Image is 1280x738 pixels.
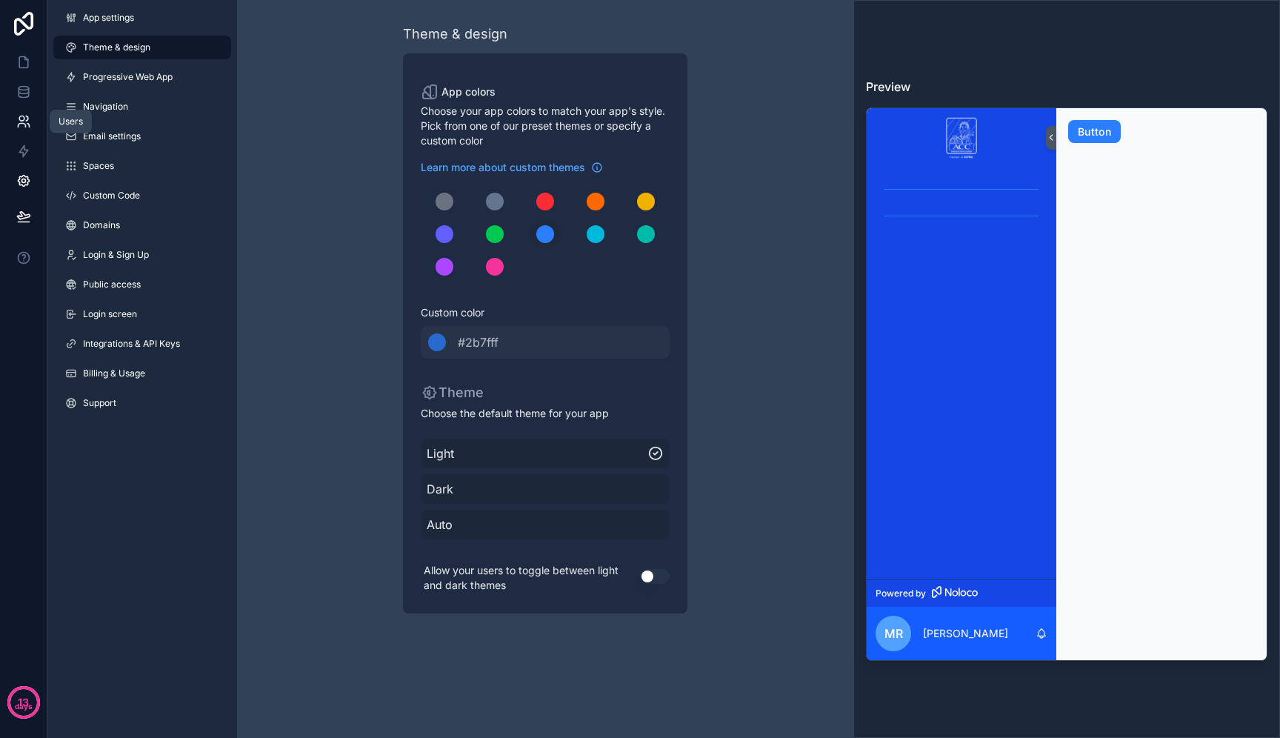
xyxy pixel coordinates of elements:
span: Choose the default theme for your app [421,406,670,421]
div: Theme & design [403,24,507,44]
a: Progressive Web App [53,65,231,89]
span: #2b7fff [458,333,499,351]
a: Powered by [867,579,1056,607]
button: Button [1068,120,1121,144]
span: Login screen [83,308,137,320]
a: Custom Code [53,184,231,207]
p: 13 [18,695,29,710]
p: Theme [421,382,484,403]
span: Learn more about custom themes [421,160,585,175]
a: App settings [53,6,231,30]
span: Powered by [876,588,926,599]
p: [PERSON_NAME] [923,626,1008,641]
span: App colors [441,84,496,99]
div: Users [59,116,83,127]
span: Public access [83,279,141,290]
span: Theme & design [83,41,150,53]
a: Billing & Usage [53,362,231,385]
span: Support [83,397,116,409]
span: Light [427,445,647,462]
a: Learn more about custom themes [421,160,603,175]
span: App settings [83,12,134,24]
span: MR [884,625,903,642]
span: Choose your app colors to match your app's style. Pick from one of our preset themes or specify a... [421,104,670,148]
p: Allow your users to toggle between light and dark themes [421,560,640,596]
a: Integrations & API Keys [53,332,231,356]
a: Email settings [53,124,231,148]
span: Domains [83,219,120,231]
span: Progressive Web App [83,71,173,83]
span: Dark [427,480,664,498]
a: Domains [53,213,231,237]
span: Integrations & API Keys [83,338,180,350]
span: Login & Sign Up [83,249,149,261]
span: Custom color [421,305,658,320]
a: Login & Sign Up [53,243,231,267]
p: days [15,701,33,713]
span: Spaces [83,160,114,172]
span: Navigation [83,101,128,113]
div: scrollable content [867,167,1056,579]
span: Billing & Usage [83,368,145,379]
a: Spaces [53,154,231,178]
h3: Preview [866,78,1267,96]
span: Email settings [83,130,141,142]
a: Theme & design [53,36,231,59]
a: Support [53,391,231,415]
img: App logo [939,108,984,167]
a: Navigation [53,95,231,119]
a: Login screen [53,302,231,326]
a: Public access [53,273,231,296]
span: Custom Code [83,190,140,202]
span: Auto [427,516,664,533]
